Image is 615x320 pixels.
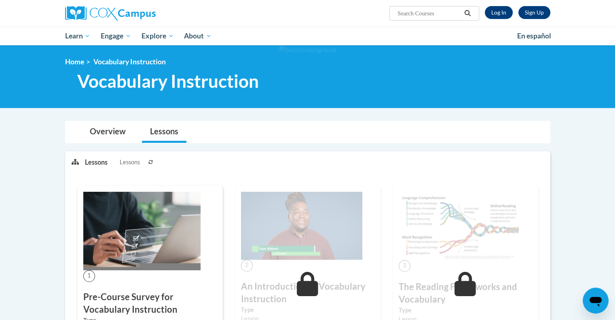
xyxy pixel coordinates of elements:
a: Lessons [142,121,186,143]
a: Log In [485,6,513,19]
a: Overview [82,121,134,143]
span: 1 [83,270,95,282]
input: Search Courses [397,8,461,18]
img: Cox Campus [65,6,156,21]
a: Learn [60,27,96,45]
img: Course Image [399,192,520,260]
img: Section background [279,46,336,55]
a: En español [512,28,556,45]
a: Register [518,6,550,19]
div: Main menu [53,27,562,45]
h3: An Introduction to Vocabulary Instruction [241,280,374,305]
span: About [184,31,211,41]
span: Vocabulary Instruction [77,70,259,92]
button: Search [461,8,473,18]
p: Lessons [85,158,108,167]
span: En español [517,32,551,40]
a: Explore [136,27,179,45]
span: 2 [241,260,253,271]
label: Type [399,306,532,315]
h3: Pre-Course Survey for Vocabulary Instruction [83,291,217,316]
iframe: Button to launch messaging window [583,288,609,314]
a: Engage [95,27,136,45]
a: Home [65,57,84,66]
a: Cox Campus [65,6,219,21]
span: Learn [65,31,90,41]
img: Course Image [83,192,201,270]
span: Lessons [120,158,140,167]
h3: The Reading Frameworks and Vocabulary [399,281,532,306]
img: Course Image [241,192,362,260]
span: Vocabulary Instruction [93,57,166,66]
a: About [179,27,217,45]
span: Engage [101,31,131,41]
label: Type [241,305,374,314]
span: 3 [399,260,410,272]
span: Explore [142,31,174,41]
